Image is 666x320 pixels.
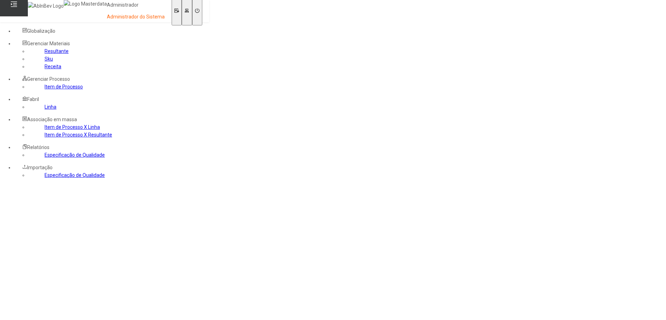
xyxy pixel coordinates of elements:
[28,2,64,10] img: AbInBev Logo
[27,41,70,46] span: Gerenciar Materiais
[27,76,70,82] span: Gerenciar Processo
[45,84,83,89] a: Item de Processo
[45,56,53,62] a: Sku
[27,28,55,34] span: Globalização
[27,96,39,102] span: Fabril
[45,48,69,54] a: Resultante
[107,14,165,21] p: Administrador do Sistema
[107,2,165,9] p: Administrador
[45,124,100,130] a: Item de Processo X Linha
[27,165,53,170] span: Importação
[45,172,105,178] a: Especificação de Qualidade
[45,132,112,138] a: Item de Processo X Resultante
[45,64,61,69] a: Receita
[27,117,77,122] span: Associação em massa
[45,152,105,158] a: Especificação de Qualidade
[45,104,56,110] a: Linha
[27,145,49,150] span: Relatórios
